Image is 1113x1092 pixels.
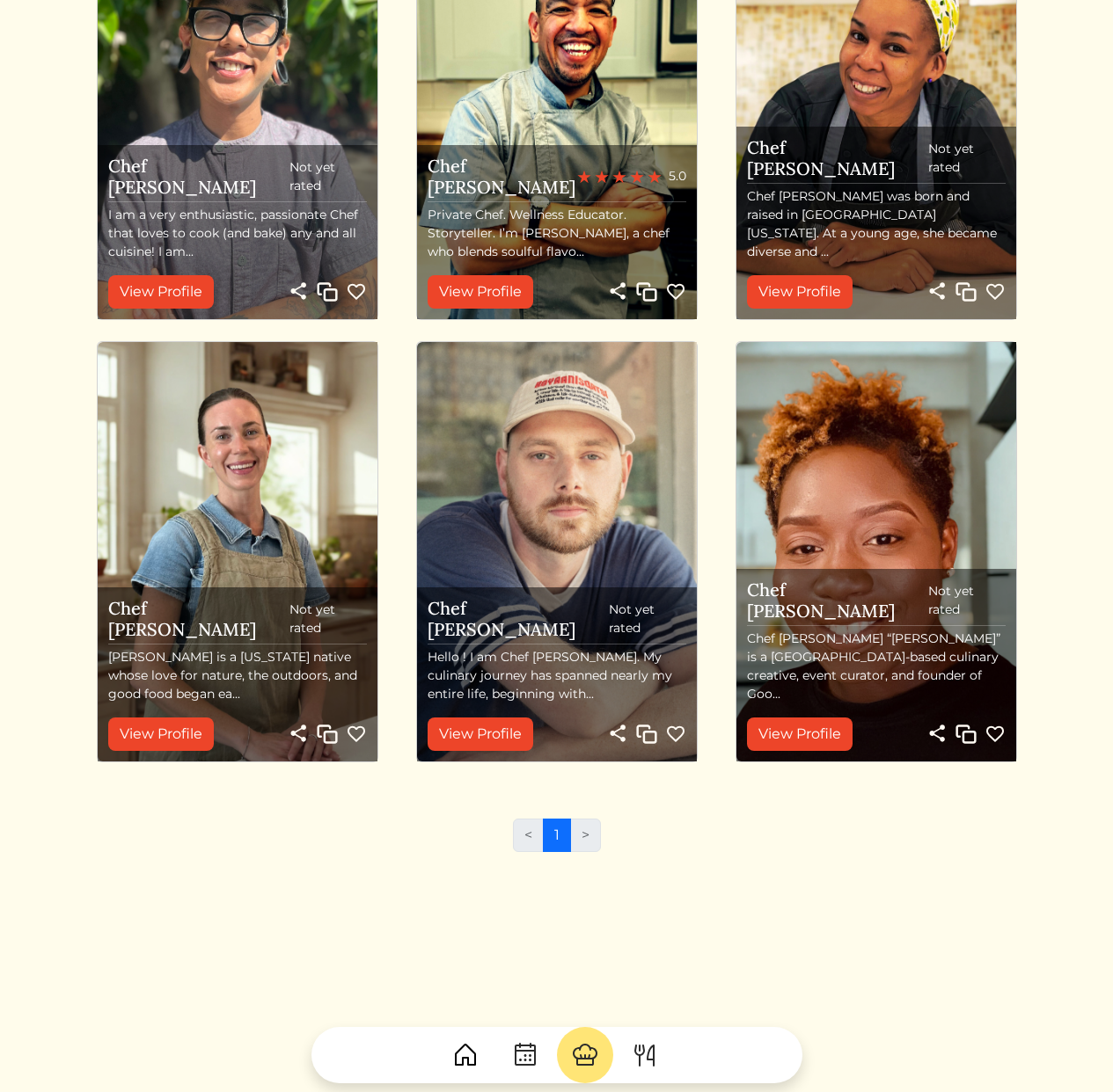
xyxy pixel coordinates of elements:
[926,723,948,744] img: share-light-8df865c3ed655fe057401550c46c3e2ced4b90b5ae989a53fdbb116f906c45e5.svg
[595,170,609,184] img: red_star-5cc96fd108c5e382175c3007810bf15d673b234409b64feca3859e161d9d1ec7.svg
[747,717,853,751] a: View Profile
[956,281,977,302] img: Copy link to profile
[612,170,626,184] img: red_star-5cc96fd108c5e382175c3007810bf15d673b234409b64feca3859e161d9d1ec7.svg
[607,723,628,744] img: share-light-8df865c3ed655fe057401550c46c3e2ced4b90b5ae989a53fdbb116f906c45e5.svg
[428,598,609,640] h5: Chef [PERSON_NAME]
[417,342,697,761] img: Chef Jules
[108,206,367,261] p: I am a very enthusiastic, passionate Chef that loves to cook (and bake) any and all cuisine! I am...
[747,137,928,179] h5: Chef [PERSON_NAME]
[747,579,928,622] h5: Chef [PERSON_NAME]
[428,717,533,751] a: View Profile
[636,281,657,302] img: Copy link to profile
[571,1041,599,1069] img: ChefHat-a374fb509e4f37eb0702ca99f5f64f3b6956810f32a249b33092029f8484b388.svg
[956,724,977,745] img: Copy link to profile
[108,648,367,703] p: [PERSON_NAME] is a [US_STATE] native whose love for nature, the outdoors, and good food began ea...
[108,717,214,751] a: View Profile
[665,724,686,745] img: Favorite chef
[630,170,644,184] img: red_star-5cc96fd108c5e382175c3007810bf15d673b234409b64feca3859e161d9d1ec7.svg
[98,342,377,761] img: Chef Courtney
[928,140,1006,177] span: Not yet rated
[648,170,662,184] img: red_star-5cc96fd108c5e382175c3007810bf15d673b234409b64feca3859e161d9d1ec7.svg
[636,724,657,745] img: Copy link to profile
[346,724,367,745] img: Favorite chef
[926,280,948,302] img: share-light-8df865c3ed655fe057401550c46c3e2ced4b90b5ae989a53fdbb116f906c45e5.svg
[607,280,628,302] img: share-light-8df865c3ed655fe057401550c46c3e2ced4b90b5ae989a53fdbb116f906c45e5.svg
[747,187,1006,261] p: Chef [PERSON_NAME] was born and raised in [GEOGRAPHIC_DATA][US_STATE]. At a young age, she became...
[346,281,367,302] img: Favorite chef
[317,724,338,745] img: Copy link to profile
[985,724,1006,745] img: Favorite chef
[609,601,686,637] span: Not yet rated
[747,275,853,309] a: View Profile
[928,582,1006,619] span: Not yet rated
[513,819,601,866] nav: Page
[288,723,309,744] img: share-light-8df865c3ed655fe057401550c46c3e2ced4b90b5ae989a53fdbb116f906c45e5.svg
[108,275,214,309] a: View Profile
[428,648,686,703] p: Hello ! I am Chef [PERSON_NAME]. My culinary journey has spanned nearly my entire life, beginning...
[736,342,1016,761] img: Chef Mycheala
[428,206,686,261] p: Private Chef. Wellness Educator. Storyteller. I’m [PERSON_NAME], a chef who blends soulful flavo...
[108,156,289,198] h5: Chef [PERSON_NAME]
[451,1041,480,1069] img: House-9bf13187bcbb5817f509fe5e7408150f90897510c4275e13d0d5fca38e0b5951.svg
[747,630,1006,703] p: Chef [PERSON_NAME] “[PERSON_NAME]” is a [GEOGRAPHIC_DATA]-based culinary creative, event curator,...
[543,819,571,852] a: 1
[577,170,591,184] img: red_star-5cc96fd108c5e382175c3007810bf15d673b234409b64feca3859e161d9d1ec7.svg
[289,158,367,195] span: Not yet rated
[108,598,289,640] h5: Chef [PERSON_NAME]
[288,280,309,302] img: share-light-8df865c3ed655fe057401550c46c3e2ced4b90b5ae989a53fdbb116f906c45e5.svg
[631,1041,659,1069] img: ForkKnife-55491504ffdb50bab0c1e09e7649658475375261d09fd45db06cec23bce548bf.svg
[985,281,1006,302] img: Favorite chef
[669,167,686,186] span: 5.0
[289,601,367,637] span: Not yet rated
[428,156,577,198] h5: Chef [PERSON_NAME]
[317,281,338,302] img: Copy link to profile
[428,275,533,309] a: View Profile
[665,281,686,302] img: Favorite chef
[511,1041,539,1069] img: CalendarDots-5bcf9d9080389f2a281d69619e1c85352834be518fbc73d9501aef674afc0d57.svg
